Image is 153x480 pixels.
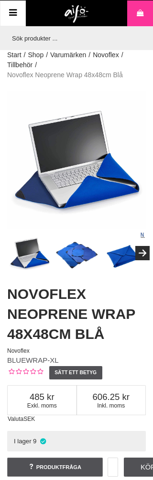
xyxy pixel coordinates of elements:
[49,366,102,379] a: Sätt ett betyg
[7,347,30,354] span: Novoflex
[14,438,32,445] span: I lager
[65,5,89,23] img: logo.png
[7,284,146,344] h1: Novoflex Neoprene Wrap 48x48cm Blå
[121,50,123,60] span: /
[88,50,90,60] span: /
[8,402,76,409] span: Exkl. moms
[77,402,146,409] span: Inkl. moms
[93,50,119,60] a: Novoflex
[7,60,33,70] a: Tillbehör
[8,232,52,275] img: Novoflex Neoprene Wrap 48x48cm Blå
[135,246,150,260] button: Next
[23,416,35,422] span: SEK
[50,50,86,60] a: Varumärken
[77,392,146,402] span: 606.25
[103,232,146,275] img: Skyddande duk för datorn under transport
[7,70,123,80] span: Novoflex Neoprene Wrap 48x48cm Blå
[35,60,37,70] span: /
[46,50,48,60] span: /
[7,368,43,378] div: Kundbetyg: 0
[8,392,76,402] span: 485
[28,50,44,60] a: Shop
[7,50,22,60] a: Start
[55,232,99,275] img: Novoflex Neoprene Wrap i flera storlekar
[7,458,103,477] a: Produktfråga
[7,356,59,364] span: BLUEWRAP-XL
[7,26,141,50] input: Sök produkter ...
[24,50,26,60] span: /
[33,438,36,445] span: 9
[39,438,47,445] i: I lager
[8,416,23,422] span: Valuta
